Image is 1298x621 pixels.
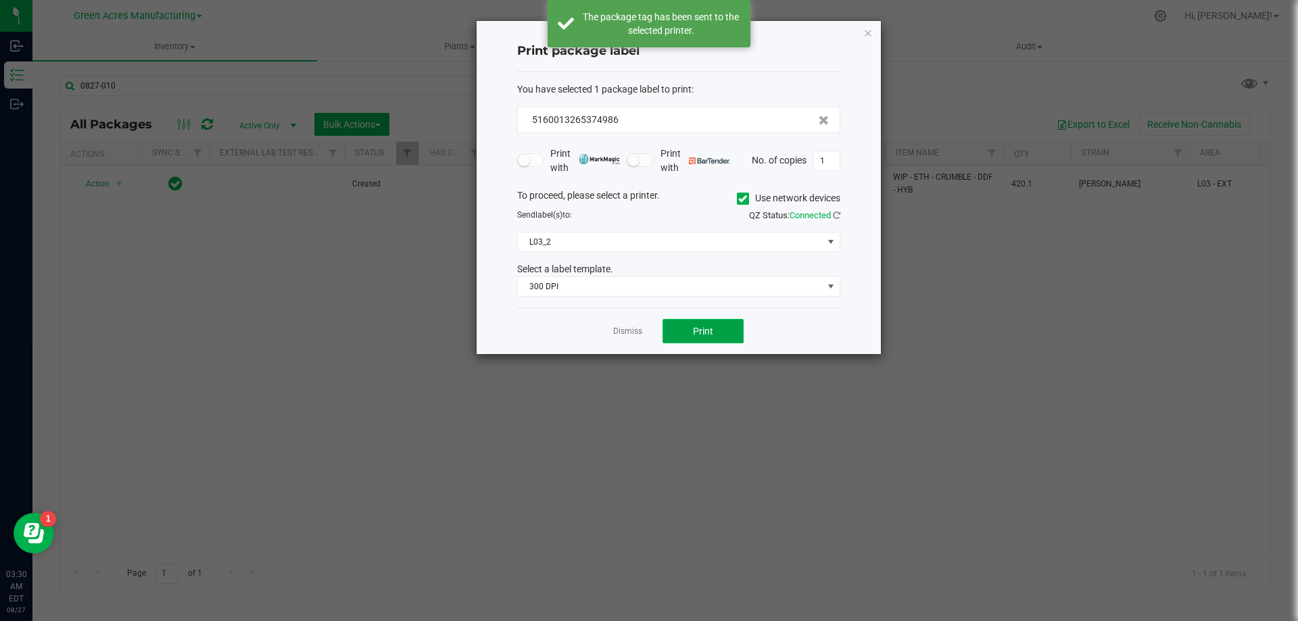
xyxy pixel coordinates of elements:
div: The package tag has been sent to the selected printer. [581,10,740,37]
span: Send to: [517,210,572,220]
span: Print with [660,147,730,175]
h4: Print package label [517,43,840,60]
div: To proceed, please select a printer. [507,189,850,209]
img: bartender.png [689,157,730,164]
button: Print [663,319,744,343]
span: No. of copies [752,154,807,165]
label: Use network devices [737,191,840,205]
span: QZ Status: [749,210,840,220]
span: Connected [790,210,831,220]
span: You have selected 1 package label to print [517,84,692,95]
span: 300 DPI [518,277,823,296]
iframe: Resource center unread badge [40,511,56,527]
span: L03_2 [518,232,823,251]
span: label(s) [535,210,562,220]
div: Select a label template. [507,262,850,276]
span: Print [693,326,713,337]
a: Dismiss [613,326,642,337]
span: Print with [550,147,620,175]
img: mark_magic_cybra.png [579,154,620,164]
div: : [517,82,840,97]
iframe: Resource center [14,513,54,553]
span: 5160013265374986 [532,114,619,125]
